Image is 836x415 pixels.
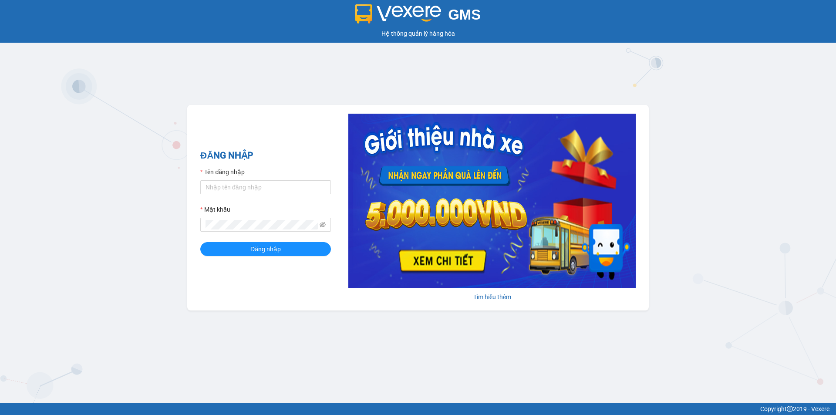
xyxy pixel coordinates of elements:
button: Đăng nhập [200,242,331,256]
input: Mật khẩu [206,220,318,229]
span: copyright [787,406,793,412]
label: Tên đăng nhập [200,167,245,177]
span: Đăng nhập [250,244,281,254]
h2: ĐĂNG NHẬP [200,148,331,163]
div: Copyright 2019 - Vexere [7,404,829,414]
img: logo 2 [355,4,442,24]
div: Hệ thống quản lý hàng hóa [2,29,834,38]
span: eye-invisible [320,222,326,228]
label: Mật khẩu [200,205,230,214]
img: banner-0 [348,114,636,288]
span: GMS [448,7,481,23]
div: Tìm hiểu thêm [348,292,636,302]
a: GMS [355,13,481,20]
input: Tên đăng nhập [200,180,331,194]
